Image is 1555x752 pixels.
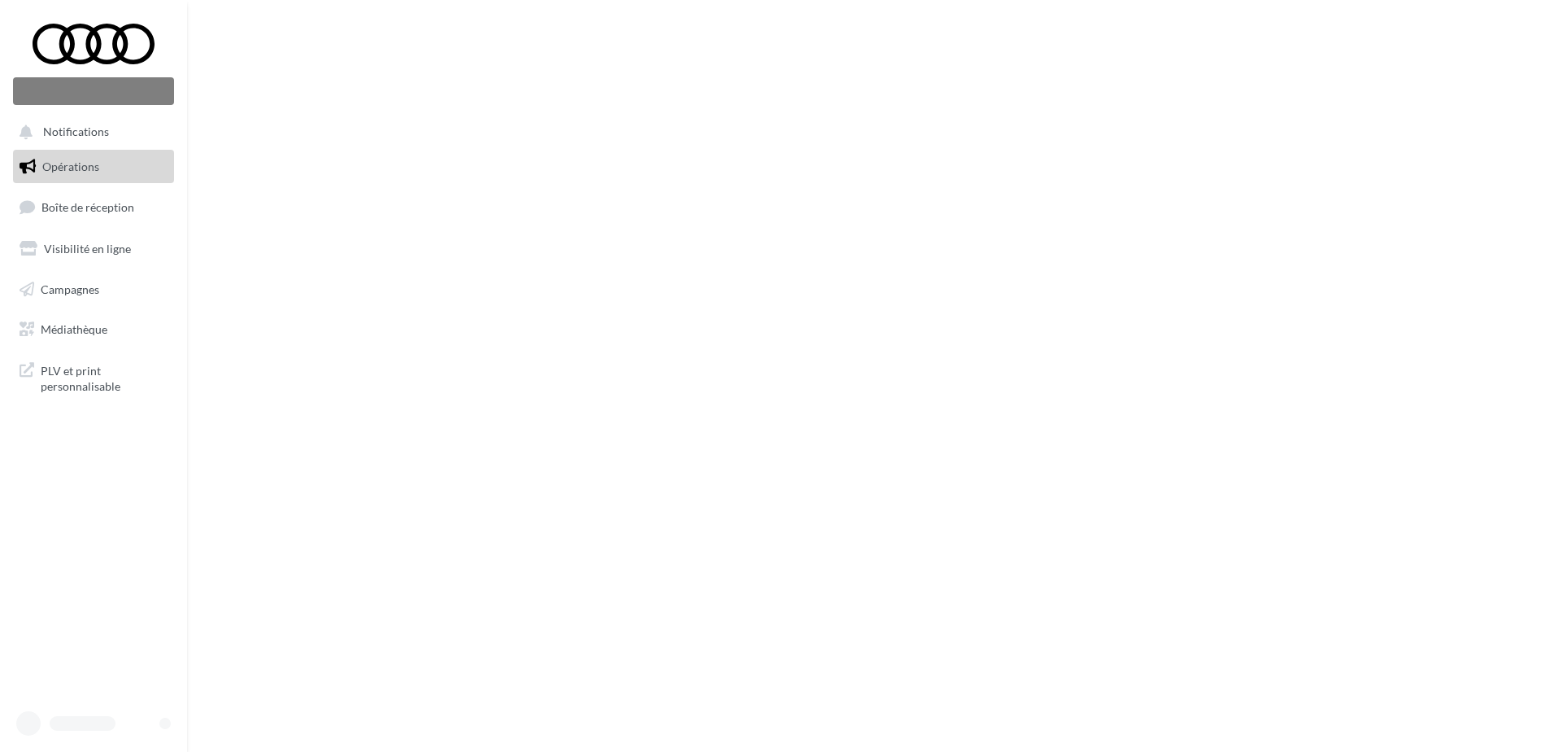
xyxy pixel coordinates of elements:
span: Opérations [42,160,99,173]
span: Boîte de réception [41,200,134,214]
a: Campagnes [10,273,177,307]
span: Visibilité en ligne [44,242,131,256]
div: Nouvelle campagne [13,77,174,105]
span: Médiathèque [41,322,107,336]
span: Campagnes [41,282,99,295]
a: Médiathèque [10,313,177,347]
a: Visibilité en ligne [10,232,177,266]
a: Boîte de réception [10,190,177,225]
span: PLV et print personnalisable [41,360,168,395]
a: Opérations [10,150,177,184]
span: Notifications [43,125,109,139]
a: PLV et print personnalisable [10,353,177,401]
